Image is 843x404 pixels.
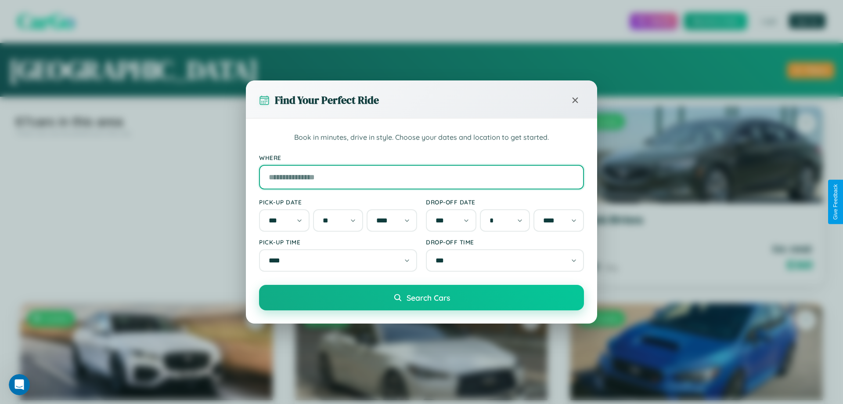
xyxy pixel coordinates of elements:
button: Search Cars [259,285,584,310]
label: Pick-up Time [259,238,417,246]
label: Drop-off Date [426,198,584,206]
label: Pick-up Date [259,198,417,206]
label: Where [259,154,584,161]
span: Search Cars [407,293,450,302]
h3: Find Your Perfect Ride [275,93,379,107]
p: Book in minutes, drive in style. Choose your dates and location to get started. [259,132,584,143]
label: Drop-off Time [426,238,584,246]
